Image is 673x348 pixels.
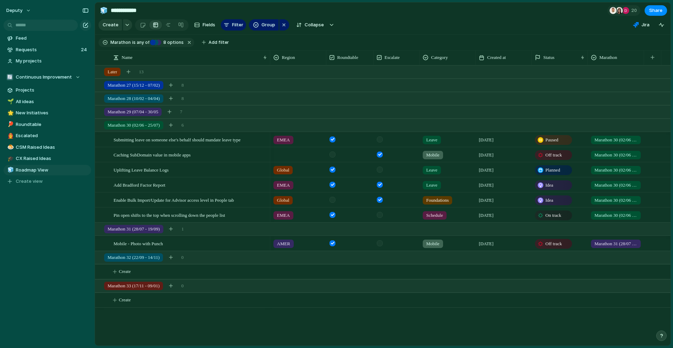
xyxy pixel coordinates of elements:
a: Requests24 [4,45,91,55]
span: Projects [16,87,89,94]
a: 🌟New Initiatives [4,108,91,118]
button: Filter [221,19,246,31]
div: 👨‍🚒 [7,132,12,140]
a: 🏓Roundtable [4,119,91,130]
span: Off track [545,152,562,159]
span: Marathon 31 (28/07 - 19/09) [594,240,637,247]
button: Jira [630,20,652,30]
span: On track [545,212,561,219]
span: Marathon 31 (28/07 - 19/09) [108,226,160,233]
span: Marathon [110,39,131,46]
div: 🍮CSM Raised Ideas [4,142,91,153]
span: Marathon 29 (07/04 - 30/05 [108,108,158,115]
span: Marathon 33 (17/11 - 09/01) [108,282,159,289]
span: Filter [232,21,243,28]
span: EMEA [277,136,290,143]
span: Create [119,268,131,275]
span: Region [282,54,295,61]
span: [DATE] [479,197,494,204]
span: Category [431,54,448,61]
span: Feed [16,35,89,42]
span: My projects [16,58,89,65]
span: 8 [182,95,184,102]
span: Marathon 30 (02/06 - 25/07) [108,122,160,129]
div: 🌱 [7,98,12,106]
span: 0 [181,254,184,261]
span: Idea [545,197,553,204]
span: Marathon 28 (10/02 - 04/04) [108,95,160,102]
button: 🌱 [6,98,13,105]
span: 24 [81,46,88,53]
span: [DATE] [479,240,494,247]
span: Roadmap View [16,167,89,174]
button: 🏓 [6,121,13,128]
span: any of [136,39,149,46]
button: isany of [131,39,151,46]
span: CSM Raised Ideas [16,144,89,151]
span: [DATE] [479,136,494,143]
span: Name [122,54,132,61]
span: Foundations [426,197,449,204]
span: Marathon 30 (02/06 - 25/07) [594,182,637,189]
a: Feed [4,33,91,43]
span: Share [649,7,662,14]
button: 🔄Continuous Improvement [4,72,91,82]
span: Planned [545,167,560,174]
span: [DATE] [479,212,494,219]
span: Jira [641,21,650,28]
span: Continuous Improvement [16,74,72,81]
div: 🌟 [7,109,12,117]
span: Add Bradford Factor Report [114,181,165,189]
span: EMEA [277,182,290,189]
span: Marathon 27 (15/12 - 07/02) [108,82,160,89]
div: 👨‍🚒Escalated [4,130,91,141]
span: Fields [203,21,215,28]
span: 6 [182,122,184,129]
span: Create [119,296,131,303]
a: 🌱All ideas [4,96,91,107]
div: 🏓 [7,120,12,128]
a: 🎓CX Raised Ideas [4,153,91,164]
button: Add filter [198,38,233,47]
a: Projects [4,85,91,95]
span: 8 [182,82,184,89]
span: Marathon 32 (22/09 - 14/11) [108,254,159,261]
span: EMEA [277,212,290,219]
button: Create view [4,176,91,187]
div: 🧊 [100,6,108,15]
span: Create [103,21,118,28]
span: [DATE] [479,167,494,174]
div: 🍮 [7,143,12,151]
div: 🎓 [7,155,12,163]
span: Marathon [599,54,617,61]
button: 🍮 [6,144,13,151]
span: Collapse [305,21,324,28]
a: 🧊Roadmap View [4,165,91,175]
span: options [161,39,184,46]
span: 20 [631,7,639,14]
span: Marathon 30 (02/06 - 25/07) [594,197,637,204]
span: Marathon 30 (02/06 - 25/07) [594,152,637,159]
div: 🧊 [7,166,12,174]
span: 0 [181,282,184,289]
span: Marathon 30 (02/06 - 25/07) [594,212,637,219]
span: Group [261,21,275,28]
button: 8 options [150,39,185,46]
span: Requests [16,46,79,53]
span: Idea [545,182,553,189]
span: Leave [426,182,437,189]
span: Pin open shifts to the top when scrolling down the people list [114,211,225,219]
button: 🎓 [6,155,13,162]
span: Escalate [385,54,400,61]
span: Roundtable [16,121,89,128]
span: [DATE] [479,152,494,159]
span: is [132,39,136,46]
a: My projects [4,56,91,66]
span: 8 [161,40,167,45]
span: Mobile [426,152,440,159]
